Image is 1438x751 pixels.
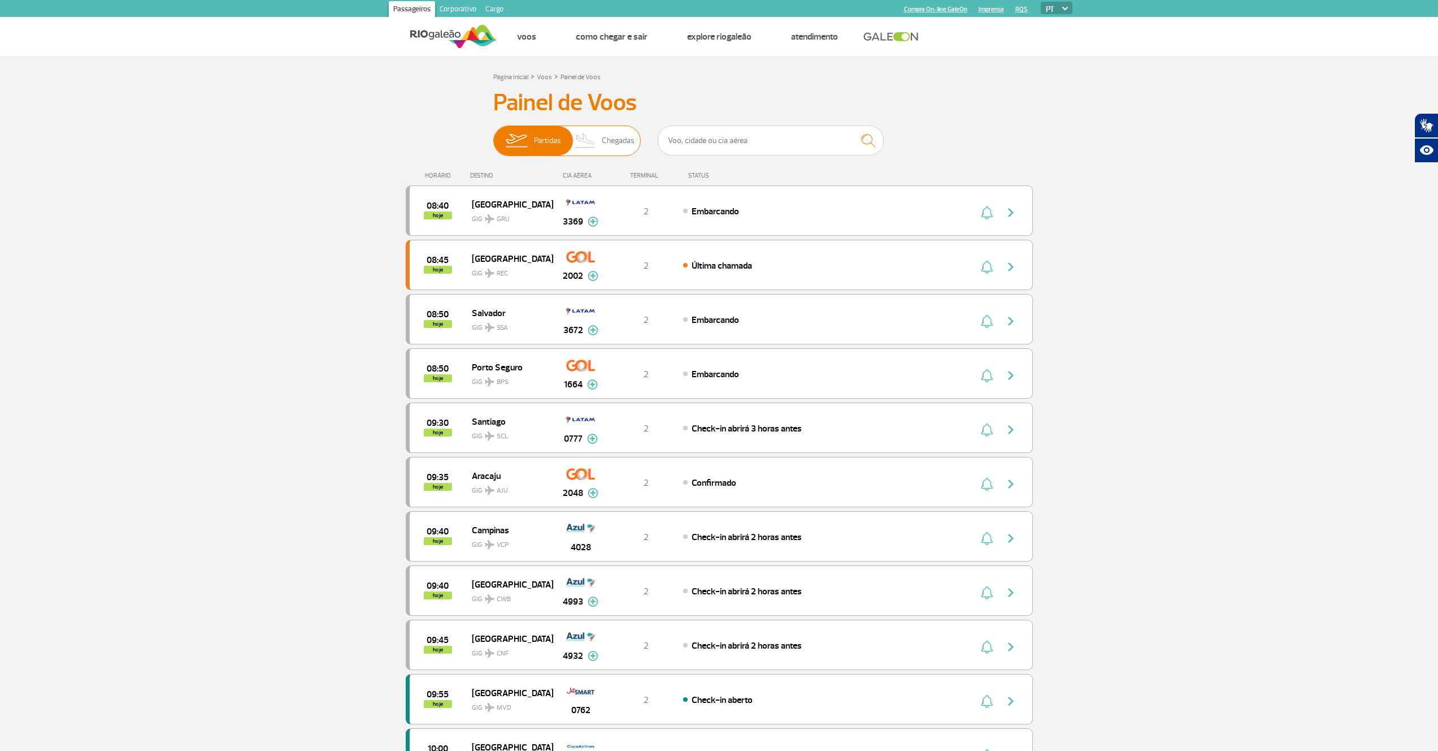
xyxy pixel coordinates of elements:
a: > [554,70,558,83]
a: Cargo [481,1,508,19]
span: 2 [644,369,649,380]
span: Aracaju [472,468,544,483]
input: Voo, cidade ou cia aérea [658,126,884,156]
span: hoje [424,320,452,328]
span: 2025-09-26 09:30:00 [427,419,449,427]
a: Painel de Voos [561,73,601,81]
img: seta-direita-painel-voo.svg [1004,477,1018,491]
span: 2 [644,640,649,651]
span: GIG [472,262,544,279]
span: Embarcando [692,314,739,326]
img: mais-info-painel-voo.svg [588,217,598,227]
span: SCL [497,431,508,442]
div: DESTINO [470,172,553,179]
img: destiny_airplane.svg [485,431,494,441]
span: 0762 [571,703,590,717]
img: destiny_airplane.svg [485,323,494,332]
span: GIG [472,642,544,659]
span: GIG [472,588,544,605]
img: seta-direita-painel-voo.svg [1004,314,1018,328]
span: SSA [497,323,508,333]
span: 2 [644,314,649,326]
span: GIG [472,697,544,713]
img: mais-info-painel-voo.svg [588,271,598,281]
span: Campinas [472,523,544,537]
span: hoje [424,212,452,219]
span: 2025-09-26 09:55:00 [427,690,449,698]
img: destiny_airplane.svg [485,269,494,278]
a: RQS [1015,6,1028,13]
span: 4028 [571,541,591,554]
span: hoje [424,483,452,491]
span: 2002 [563,269,583,283]
span: GIG [472,534,544,550]
span: 2 [644,532,649,543]
img: slider-embarque [498,126,534,156]
span: 2 [644,586,649,597]
span: Partidas [534,126,561,156]
img: sino-painel-voo.svg [981,477,993,491]
span: GIG [472,425,544,442]
a: Voos [537,73,552,81]
span: 2025-09-26 08:45:00 [427,256,449,264]
span: Confirmado [692,477,736,489]
a: Explore RIOgaleão [687,31,751,42]
span: hoje [424,266,452,274]
img: mais-info-painel-voo.svg [588,651,598,661]
span: Check-in abrirá 3 horas antes [692,423,802,434]
img: slider-desembarque [569,126,602,156]
img: mais-info-painel-voo.svg [587,379,598,390]
div: CIA AÉREA [553,172,609,179]
a: Página Inicial [493,73,528,81]
span: MVD [497,703,511,713]
span: 2048 [563,486,583,500]
img: sino-painel-voo.svg [981,532,993,545]
a: Imprensa [979,6,1004,13]
img: destiny_airplane.svg [485,377,494,386]
span: VCP [497,540,509,550]
span: hoje [424,646,452,654]
span: 0777 [564,432,583,446]
span: Salvador [472,305,544,320]
img: seta-direita-painel-voo.svg [1004,423,1018,437]
img: sino-painel-voo.svg [981,586,993,599]
img: mais-info-painel-voo.svg [588,325,598,335]
span: Check-in aberto [692,694,753,706]
img: mais-info-painel-voo.svg [588,597,598,607]
img: seta-direita-painel-voo.svg [1004,206,1018,219]
a: Atendimento [791,31,838,42]
span: Check-in abrirá 2 horas antes [692,532,802,543]
span: 1664 [564,378,583,391]
img: seta-direita-painel-voo.svg [1004,532,1018,545]
img: destiny_airplane.svg [485,703,494,712]
a: Voos [517,31,536,42]
span: 3672 [563,323,583,337]
img: destiny_airplane.svg [485,214,494,223]
button: Abrir recursos assistivos. [1414,138,1438,163]
a: > [531,70,535,83]
div: TERMINAL [609,172,683,179]
img: destiny_airplane.svg [485,649,494,658]
img: seta-direita-painel-voo.svg [1004,260,1018,274]
span: hoje [424,700,452,708]
img: mais-info-painel-voo.svg [587,434,598,444]
span: GIG [472,371,544,387]
span: [GEOGRAPHIC_DATA] [472,685,544,700]
img: mais-info-painel-voo.svg [588,488,598,498]
a: Corporativo [435,1,481,19]
span: hoje [424,429,452,437]
span: BPS [497,377,509,387]
span: 2 [644,206,649,217]
span: Check-in abrirá 2 horas antes [692,640,802,651]
img: destiny_airplane.svg [485,486,494,495]
div: STATUS [683,172,775,179]
span: 2025-09-26 09:45:00 [427,636,449,644]
span: 2 [644,423,649,434]
span: GIG [472,208,544,225]
img: seta-direita-painel-voo.svg [1004,640,1018,654]
img: sino-painel-voo.svg [981,260,993,274]
span: 2025-09-26 08:50:00 [427,365,449,373]
span: 2025-09-26 09:40:00 [427,528,449,536]
a: Como chegar e sair [576,31,648,42]
img: destiny_airplane.svg [485,594,494,603]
